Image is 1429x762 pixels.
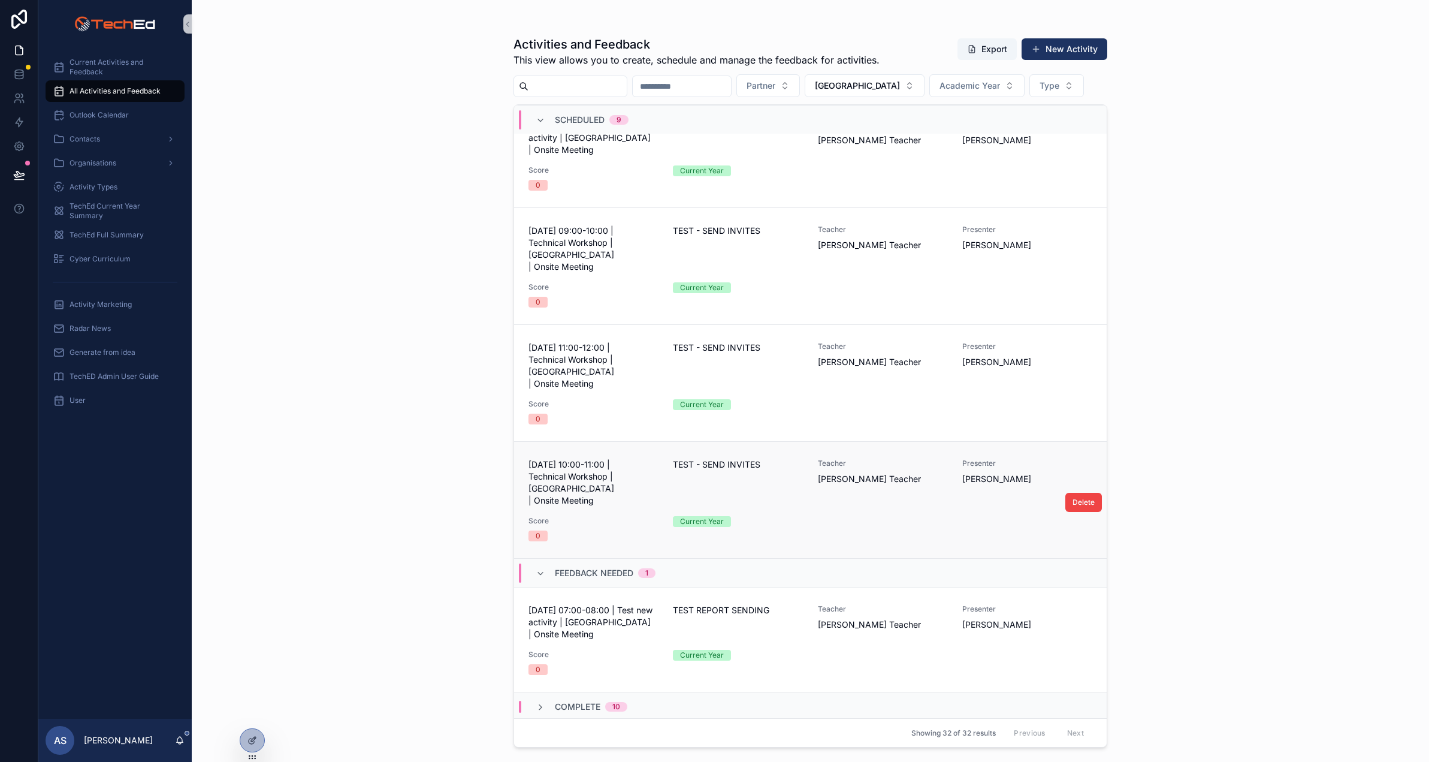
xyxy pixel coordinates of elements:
[818,342,948,351] span: Teacher
[673,225,803,237] span: TEST - SEND INVITES
[70,110,129,120] span: Outlook Calendar
[536,414,540,424] div: 0
[962,473,1092,485] span: [PERSON_NAME]
[818,619,948,631] span: [PERSON_NAME] Teacher
[680,282,724,293] div: Current Year
[70,324,111,333] span: Radar News
[747,80,775,92] span: Partner
[962,225,1092,234] span: Presenter
[70,396,86,405] span: User
[962,342,1092,351] span: Presenter
[962,134,1092,146] span: [PERSON_NAME]
[1029,74,1084,97] button: Select Button
[70,86,161,96] span: All Activities and Feedback
[84,734,153,746] p: [PERSON_NAME]
[536,531,540,541] div: 0
[815,80,900,92] span: [GEOGRAPHIC_DATA]
[1072,498,1095,507] span: Delete
[818,473,948,485] span: [PERSON_NAME] Teacher
[957,38,1017,60] button: Export
[528,120,658,156] span: [DATE] 17:00-18:00 | Test new activity | [GEOGRAPHIC_DATA] | Onsite Meeting
[46,318,185,339] a: Radar News
[70,58,173,77] span: Current Activities and Feedback
[555,114,605,126] span: Scheduled
[528,459,658,507] span: [DATE] 10:00-11:00 | Technical Workshop | [GEOGRAPHIC_DATA] | Onsite Meeting
[962,239,1092,251] span: [PERSON_NAME]
[70,230,144,240] span: TechEd Full Summary
[514,207,1107,324] a: [DATE] 09:00-10:00 | Technical Workshop | [GEOGRAPHIC_DATA] | Onsite MeetingTEST - SEND INVITESTe...
[939,80,1000,92] span: Academic Year
[612,702,620,712] div: 10
[673,459,803,471] span: TEST - SEND INVITES
[70,348,135,357] span: Generate from idea
[70,182,117,192] span: Activity Types
[555,701,600,713] span: Complete
[70,201,173,221] span: TechEd Current Year Summary
[528,342,658,390] span: [DATE] 11:00-12:00 | Technical Workshop | [GEOGRAPHIC_DATA] | Onsite Meeting
[962,459,1092,468] span: Presenter
[673,604,803,616] span: TEST REPORT SENDING
[736,74,800,97] button: Select Button
[46,200,185,222] a: TechEd Current Year Summary
[70,134,100,144] span: Contacts
[46,390,185,411] a: User
[528,165,658,175] span: Score
[818,239,948,251] span: [PERSON_NAME] Teacher
[46,104,185,126] a: Outlook Calendar
[46,342,185,363] a: Generate from idea
[54,733,67,748] span: AS
[680,516,724,527] div: Current Year
[528,516,658,526] span: Score
[929,74,1025,97] button: Select Button
[1040,80,1059,92] span: Type
[536,297,540,308] div: 0
[818,356,948,368] span: [PERSON_NAME] Teacher
[962,604,1092,614] span: Presenter
[46,56,185,78] a: Current Activities and Feedback
[818,604,948,614] span: Teacher
[70,254,131,264] span: Cyber Curriculum
[528,282,658,292] span: Score
[673,342,803,354] span: TEST - SEND INVITES
[514,103,1107,207] a: [DATE] 17:00-18:00 | Test new activity | [GEOGRAPHIC_DATA] | Onsite MeetingTEST SEND INVITESTeach...
[513,53,880,67] span: This view allows you to create, schedule and manage the feedback for activities.
[38,48,192,427] div: scrollable content
[46,366,185,387] a: TechED Admin User Guide
[805,74,925,97] button: Select Button
[70,158,116,168] span: Organisations
[617,115,621,125] div: 9
[528,650,658,659] span: Score
[46,294,185,315] a: Activity Marketing
[1022,38,1107,60] button: New Activity
[46,80,185,102] a: All Activities and Feedback
[70,372,159,381] span: TechED Admin User Guide
[555,567,633,579] span: Feedback Needed
[514,441,1107,558] a: [DATE] 10:00-11:00 | Technical Workshop | [GEOGRAPHIC_DATA] | Onsite MeetingTEST - SEND INVITESTe...
[74,14,155,34] img: App logo
[680,165,724,176] div: Current Year
[645,568,648,578] div: 1
[513,36,880,53] h1: Activities and Feedback
[536,180,540,191] div: 0
[528,604,658,640] span: [DATE] 07:00-08:00 | Test new activity | [GEOGRAPHIC_DATA] | Onsite Meeting
[680,650,724,661] div: Current Year
[46,152,185,174] a: Organisations
[46,128,185,150] a: Contacts
[911,728,996,738] span: Showing 32 of 32 results
[680,399,724,410] div: Current Year
[536,664,540,675] div: 0
[514,587,1107,692] a: [DATE] 07:00-08:00 | Test new activity | [GEOGRAPHIC_DATA] | Onsite MeetingTEST REPORT SENDINGTea...
[818,225,948,234] span: Teacher
[818,134,948,146] span: [PERSON_NAME] Teacher
[514,324,1107,441] a: [DATE] 11:00-12:00 | Technical Workshop | [GEOGRAPHIC_DATA] | Onsite MeetingTEST - SEND INVITESTe...
[46,248,185,270] a: Cyber Curriculum
[962,356,1092,368] span: [PERSON_NAME]
[70,300,132,309] span: Activity Marketing
[46,176,185,198] a: Activity Types
[818,459,948,468] span: Teacher
[1065,493,1102,512] button: Delete
[528,225,658,273] span: [DATE] 09:00-10:00 | Technical Workshop | [GEOGRAPHIC_DATA] | Onsite Meeting
[962,619,1092,631] span: [PERSON_NAME]
[528,399,658,409] span: Score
